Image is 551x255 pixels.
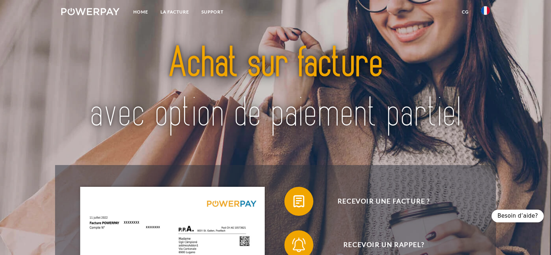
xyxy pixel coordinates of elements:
[481,6,490,15] img: fr
[61,8,120,15] img: logo-powerpay-white.svg
[195,5,230,18] a: Support
[290,236,308,254] img: qb_bell.svg
[154,5,195,18] a: LA FACTURE
[127,5,154,18] a: Home
[295,187,472,216] span: Recevoir une facture ?
[284,187,473,216] button: Recevoir une facture ?
[456,5,475,18] a: CG
[82,25,468,151] img: title-powerpay_fr.svg
[492,210,544,222] div: Besoin d’aide?
[290,192,308,210] img: qb_bill.svg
